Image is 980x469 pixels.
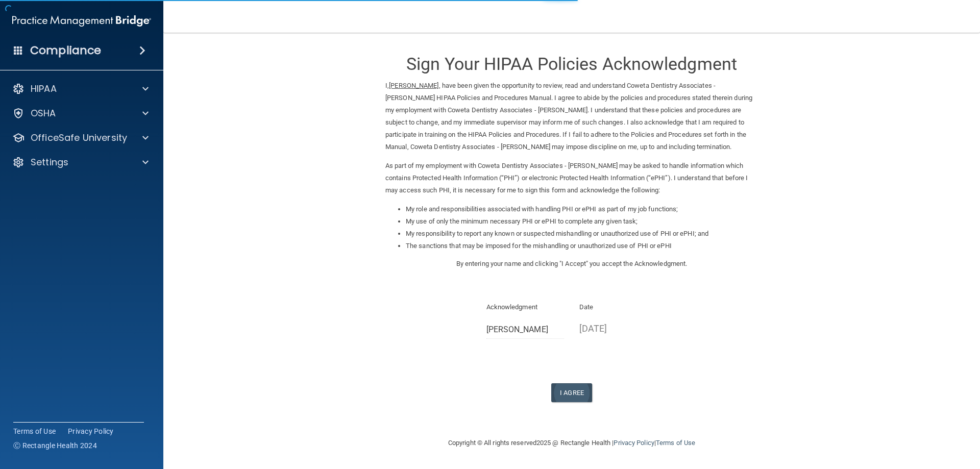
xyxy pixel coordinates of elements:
a: Privacy Policy [68,426,114,436]
li: The sanctions that may be imposed for the mishandling or unauthorized use of PHI or ePHI [406,240,758,252]
li: My role and responsibilities associated with handling PHI or ePHI as part of my job functions; [406,203,758,215]
li: My responsibility to report any known or suspected mishandling or unauthorized use of PHI or ePHI... [406,228,758,240]
a: OSHA [12,107,149,119]
img: PMB logo [12,11,151,31]
p: I, , have been given the opportunity to review, read and understand Coweta Dentistry Associates -... [385,80,758,153]
input: Full Name [486,320,565,339]
div: Copyright © All rights reserved 2025 @ Rectangle Health | | [385,427,758,459]
a: HIPAA [12,83,149,95]
button: I Agree [551,383,592,402]
p: OfficeSafe University [31,132,127,144]
p: Settings [31,156,68,168]
a: Terms of Use [656,439,695,447]
p: HIPAA [31,83,57,95]
p: As part of my employment with Coweta Dentistry Associates - [PERSON_NAME] may be asked to handle ... [385,160,758,196]
p: [DATE] [579,320,657,337]
li: My use of only the minimum necessary PHI or ePHI to complete any given task; [406,215,758,228]
h4: Compliance [30,43,101,58]
p: Date [579,301,657,313]
a: Terms of Use [13,426,56,436]
p: OSHA [31,107,56,119]
h3: Sign Your HIPAA Policies Acknowledgment [385,55,758,73]
span: Ⓒ Rectangle Health 2024 [13,440,97,451]
p: Acknowledgment [486,301,565,313]
p: By entering your name and clicking "I Accept" you accept the Acknowledgment. [385,258,758,270]
a: Privacy Policy [614,439,654,447]
a: OfficeSafe University [12,132,149,144]
ins: [PERSON_NAME] [389,82,438,89]
a: Settings [12,156,149,168]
